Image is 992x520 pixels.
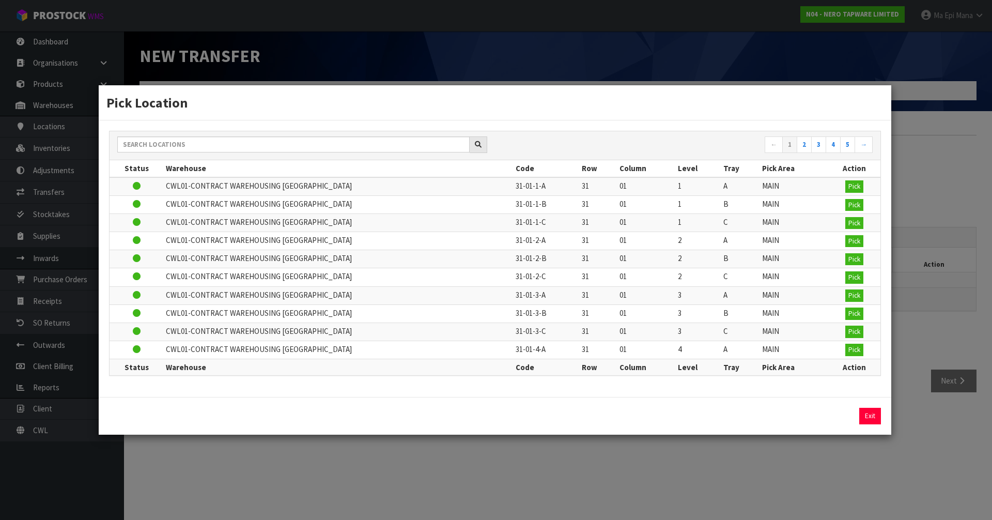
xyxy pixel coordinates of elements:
th: Tray [721,359,760,375]
td: 01 [617,177,675,196]
td: 2 [675,250,721,268]
td: 31 [579,323,617,341]
td: 01 [617,323,675,341]
td: 1 [675,214,721,232]
a: 2 [797,136,812,153]
td: C [721,323,760,341]
th: Warehouse [163,160,513,177]
td: 31-01-1-B [513,195,579,213]
td: 31-01-1-C [513,214,579,232]
td: 31-01-2-B [513,250,579,268]
th: Status [110,359,163,375]
td: 31 [579,341,617,359]
td: A [721,341,760,359]
button: Pick [845,217,863,230]
td: MAIN [760,250,828,268]
td: 3 [675,323,721,341]
td: CWL01-CONTRACT WAREHOUSING [GEOGRAPHIC_DATA] [163,341,513,359]
td: 2 [675,268,721,286]
td: 31-01-3-C [513,323,579,341]
a: → [855,136,873,153]
td: CWL01-CONTRACT WAREHOUSING [GEOGRAPHIC_DATA] [163,214,513,232]
td: B [721,304,760,323]
td: 31 [579,304,617,323]
td: CWL01-CONTRACT WAREHOUSING [GEOGRAPHIC_DATA] [163,323,513,341]
td: CWL01-CONTRACT WAREHOUSING [GEOGRAPHIC_DATA] [163,232,513,250]
span: Pick [848,182,860,191]
button: Pick [845,308,863,320]
td: 31 [579,214,617,232]
th: Level [675,359,721,375]
span: Pick [848,219,860,227]
td: MAIN [760,341,828,359]
th: Row [579,359,617,375]
td: 01 [617,195,675,213]
th: Action [828,359,880,375]
td: 31-01-3-B [513,304,579,323]
td: 1 [675,177,721,196]
a: 5 [840,136,855,153]
td: CWL01-CONTRACT WAREHOUSING [GEOGRAPHIC_DATA] [163,250,513,268]
nav: Page navigation [503,136,873,155]
a: 3 [811,136,826,153]
th: Code [513,160,579,177]
td: CWL01-CONTRACT WAREHOUSING [GEOGRAPHIC_DATA] [163,304,513,323]
span: Pick [848,309,860,318]
button: Pick [845,235,863,248]
td: 31-01-1-A [513,177,579,196]
td: A [721,177,760,196]
td: A [721,286,760,304]
a: 1 [782,136,797,153]
span: Pick [848,327,860,336]
th: Column [617,359,675,375]
td: MAIN [760,304,828,323]
a: 4 [826,136,841,153]
td: MAIN [760,177,828,196]
td: CWL01-CONTRACT WAREHOUSING [GEOGRAPHIC_DATA] [163,268,513,286]
span: Pick [848,273,860,282]
td: 31 [579,195,617,213]
span: Pick [848,201,860,209]
a: ← [765,136,783,153]
th: Pick Area [760,160,828,177]
td: 31 [579,177,617,196]
span: Pick [848,237,860,246]
th: Tray [721,160,760,177]
h3: Pick Location [106,93,884,112]
th: Action [828,160,880,177]
button: Pick [845,180,863,193]
td: MAIN [760,323,828,341]
th: Level [675,160,721,177]
td: B [721,195,760,213]
button: Pick [845,199,863,211]
td: 01 [617,214,675,232]
th: Row [579,160,617,177]
td: 01 [617,232,675,250]
td: CWL01-CONTRACT WAREHOUSING [GEOGRAPHIC_DATA] [163,177,513,196]
td: 2 [675,232,721,250]
span: Pick [848,345,860,354]
td: 31-01-2-C [513,268,579,286]
td: B [721,250,760,268]
td: 01 [617,304,675,323]
td: 31 [579,286,617,304]
td: MAIN [760,268,828,286]
th: Warehouse [163,359,513,375]
td: MAIN [760,232,828,250]
button: Pick [845,253,863,266]
td: 01 [617,268,675,286]
td: CWL01-CONTRACT WAREHOUSING [GEOGRAPHIC_DATA] [163,286,513,304]
td: C [721,268,760,286]
button: Pick [845,289,863,302]
td: C [721,214,760,232]
td: 3 [675,304,721,323]
button: Pick [845,326,863,338]
td: MAIN [760,286,828,304]
td: 3 [675,286,721,304]
td: 31-01-2-A [513,232,579,250]
span: Pick [848,255,860,264]
th: Column [617,160,675,177]
th: Status [110,160,163,177]
button: Pick [845,271,863,284]
span: Pick [848,291,860,300]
